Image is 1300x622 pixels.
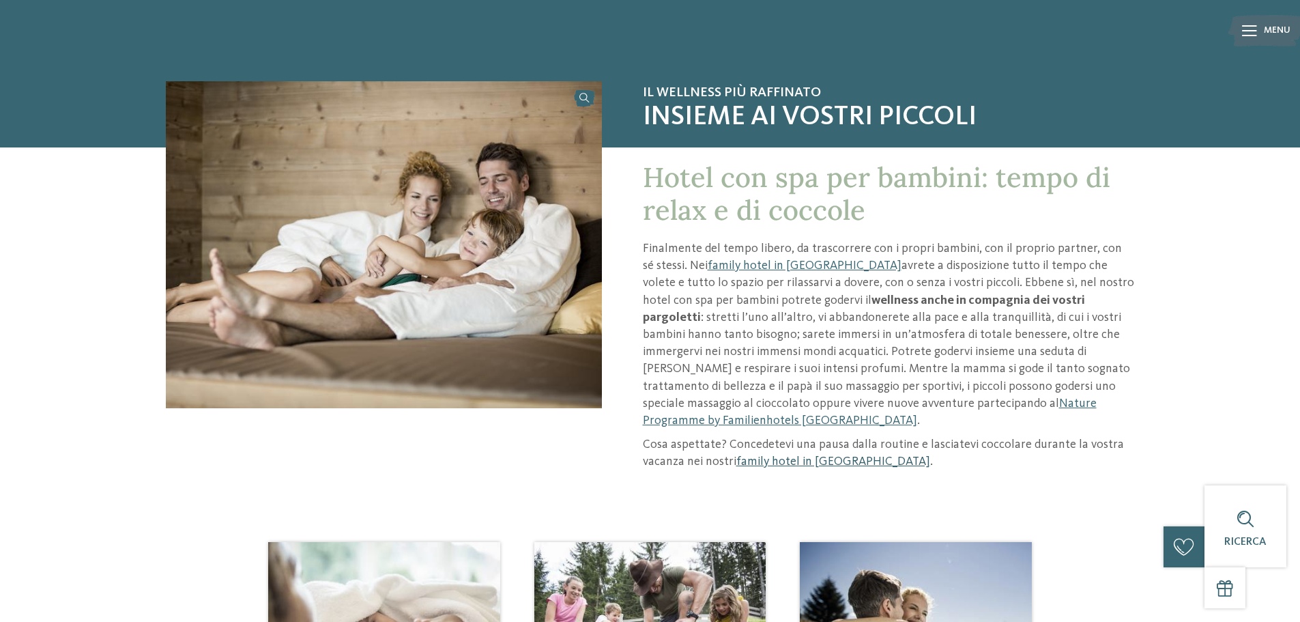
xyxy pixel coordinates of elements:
img: Hotel con spa per bambini: è tempo di coccole! [166,81,602,408]
a: family hotel in [GEOGRAPHIC_DATA] [708,259,901,272]
strong: wellness anche in compagnia dei vostri pargoletti [643,294,1085,324]
span: insieme ai vostri piccoli [643,101,1135,134]
a: family hotel in [GEOGRAPHIC_DATA] [736,455,930,468]
a: Nature Programme by Familienhotels [GEOGRAPHIC_DATA] [643,397,1097,427]
span: Hotel con spa per bambini: tempo di relax e di coccole [643,160,1110,227]
span: Ricerca [1224,537,1267,548]
p: Finalmente del tempo libero, da trascorrere con i propri bambini, con il proprio partner, con sé ... [643,240,1135,429]
span: Il wellness più raffinato [643,85,1135,101]
p: Cosa aspettate? Concedetevi una pausa dalla routine e lasciatevi coccolare durante la vostra vaca... [643,436,1135,470]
